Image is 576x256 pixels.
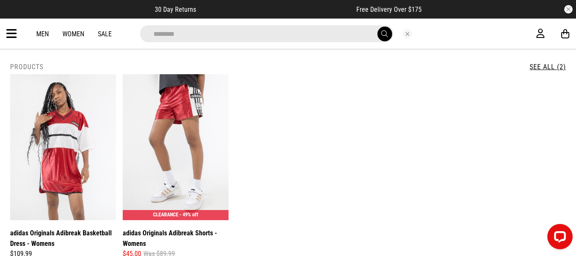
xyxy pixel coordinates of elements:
[541,221,576,256] iframe: LiveChat chat widget
[153,212,178,218] span: CLEARANCE
[530,63,566,71] a: See All (2)
[98,30,112,38] a: Sale
[10,74,116,220] img: Adidas Originals Adibreak Basketball Dress - Womens in Red
[36,30,49,38] a: Men
[403,29,412,38] button: Close search
[356,5,422,13] span: Free Delivery Over $175
[123,228,229,249] a: adidas Originals Adibreak Shorts - Womens
[10,63,43,71] h2: Products
[213,5,339,13] iframe: Customer reviews powered by Trustpilot
[10,228,116,249] a: adidas Originals Adibreak Basketball Dress - Womens
[155,5,196,13] span: 30 Day Returns
[123,74,229,220] img: Adidas Originals Adibreak Shorts - Womens in Red
[62,30,84,38] a: Women
[180,212,198,218] span: - 49% off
